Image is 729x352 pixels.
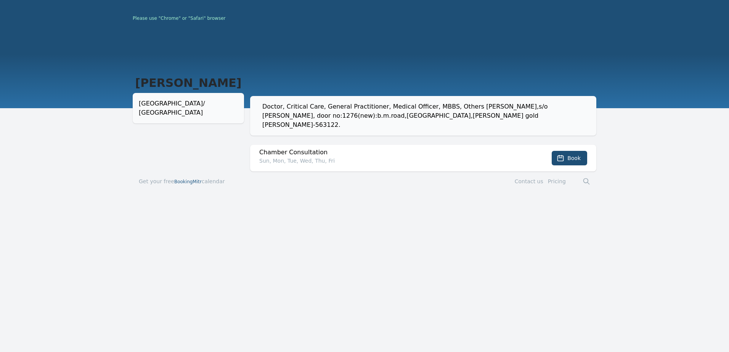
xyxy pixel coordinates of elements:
[552,151,587,165] button: Book
[515,178,543,184] a: Contact us
[567,154,581,162] span: Book
[139,99,238,117] div: [GEOGRAPHIC_DATA]/ [GEOGRAPHIC_DATA]
[133,76,244,90] h1: [PERSON_NAME]
[174,179,202,184] span: BookingMitr
[259,148,519,157] h2: Chamber Consultation
[548,178,566,184] a: Pricing
[259,157,519,165] p: Sun, Mon, Tue, Wed, Thu, Fri
[139,178,225,185] a: Get your freeBookingMitrcalendar
[262,102,590,130] div: Doctor, Critical Care, General Practitioner, Medical Officer, MBBS, Others [PERSON_NAME],s/o [PER...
